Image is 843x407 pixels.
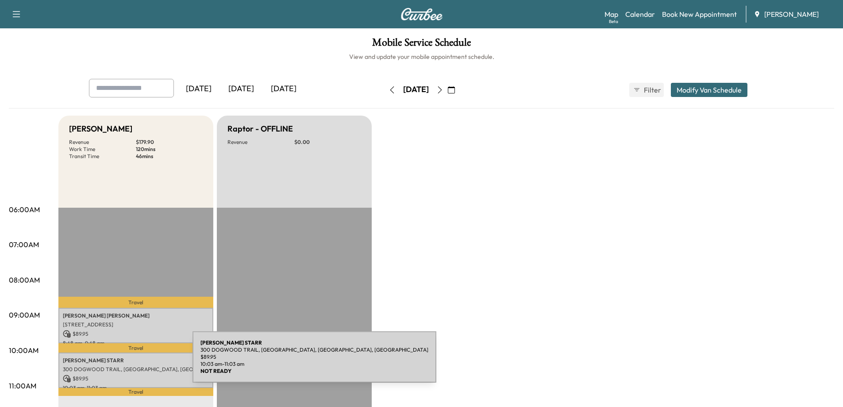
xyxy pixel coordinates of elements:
a: Calendar [625,9,655,19]
button: Filter [629,83,664,97]
div: [DATE] [220,79,262,99]
p: [PERSON_NAME] [PERSON_NAME] [63,312,209,319]
span: [PERSON_NAME] [764,9,819,19]
h5: [PERSON_NAME] [69,123,132,135]
h1: Mobile Service Schedule [9,37,834,52]
p: 09:00AM [9,310,40,320]
p: 11:00AM [9,380,36,391]
p: Revenue [227,139,294,146]
p: [STREET_ADDRESS] [63,321,209,328]
div: Beta [609,18,618,25]
p: 10:00AM [9,345,38,356]
p: 8:48 am - 9:48 am [63,340,209,347]
p: $ 0.00 [294,139,361,146]
p: 06:00AM [9,204,40,215]
p: 08:00AM [9,275,40,285]
p: 46 mins [136,153,203,160]
h5: Raptor - OFFLINE [227,123,293,135]
p: $ 89.95 [200,353,428,360]
p: $ 179.90 [136,139,203,146]
p: 120 mins [136,146,203,153]
div: [DATE] [262,79,305,99]
span: Filter [644,85,660,95]
p: Transit Time [69,153,136,160]
button: Modify Van Schedule [671,83,747,97]
p: 10:03 am - 11:03 am [200,360,428,368]
p: Revenue [69,139,136,146]
p: $ 89.95 [63,330,209,338]
p: [PERSON_NAME] STARR [63,357,209,364]
a: MapBeta [604,9,618,19]
p: 300 DOGWOOD TRAIL, [GEOGRAPHIC_DATA], [GEOGRAPHIC_DATA], [GEOGRAPHIC_DATA] [200,346,428,353]
img: Curbee Logo [400,8,443,20]
p: Travel [58,343,213,352]
h6: View and update your mobile appointment schedule. [9,52,834,61]
p: $ 89.95 [63,375,209,383]
p: Work Time [69,146,136,153]
a: Book New Appointment [662,9,737,19]
p: 10:03 am - 11:03 am [63,384,209,391]
b: NOT READY [200,368,231,374]
div: [DATE] [403,84,429,95]
p: 300 DOGWOOD TRAIL, [GEOGRAPHIC_DATA], [GEOGRAPHIC_DATA], [GEOGRAPHIC_DATA] [63,366,209,373]
b: [PERSON_NAME] STARR [200,339,262,346]
div: [DATE] [177,79,220,99]
p: Travel [58,297,213,307]
p: 07:00AM [9,239,39,250]
p: Travel [58,388,213,395]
